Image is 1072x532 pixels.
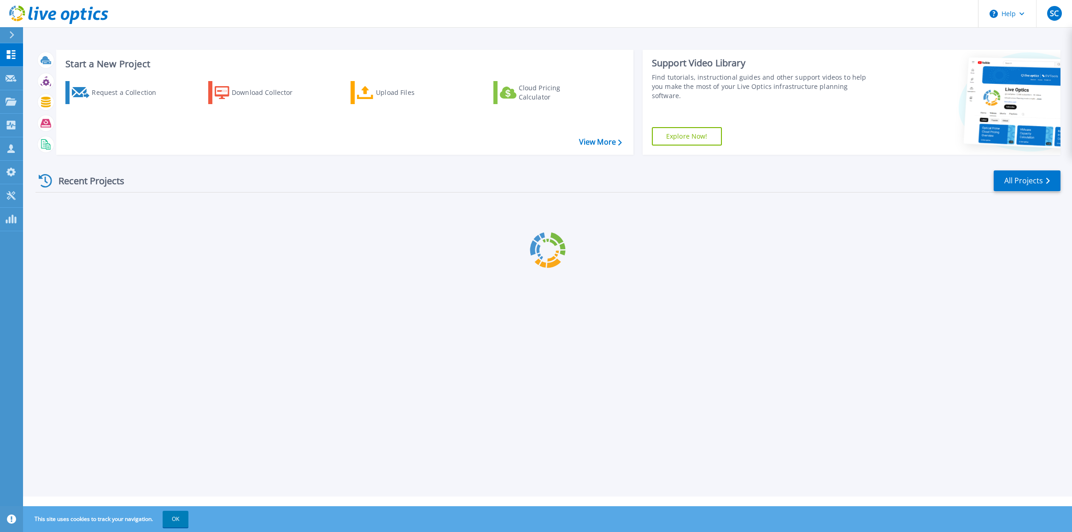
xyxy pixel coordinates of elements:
[376,83,450,102] div: Upload Files
[232,83,305,102] div: Download Collector
[92,83,165,102] div: Request a Collection
[1050,10,1059,17] span: SC
[652,127,722,146] a: Explore Now!
[579,138,622,146] a: View More
[163,511,188,527] button: OK
[25,511,188,527] span: This site uses cookies to track your navigation.
[994,170,1060,191] a: All Projects
[351,81,453,104] a: Upload Files
[493,81,596,104] a: Cloud Pricing Calculator
[65,59,621,69] h3: Start a New Project
[519,83,592,102] div: Cloud Pricing Calculator
[652,57,867,69] div: Support Video Library
[208,81,311,104] a: Download Collector
[652,73,867,100] div: Find tutorials, instructional guides and other support videos to help you make the most of your L...
[65,81,168,104] a: Request a Collection
[35,170,137,192] div: Recent Projects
